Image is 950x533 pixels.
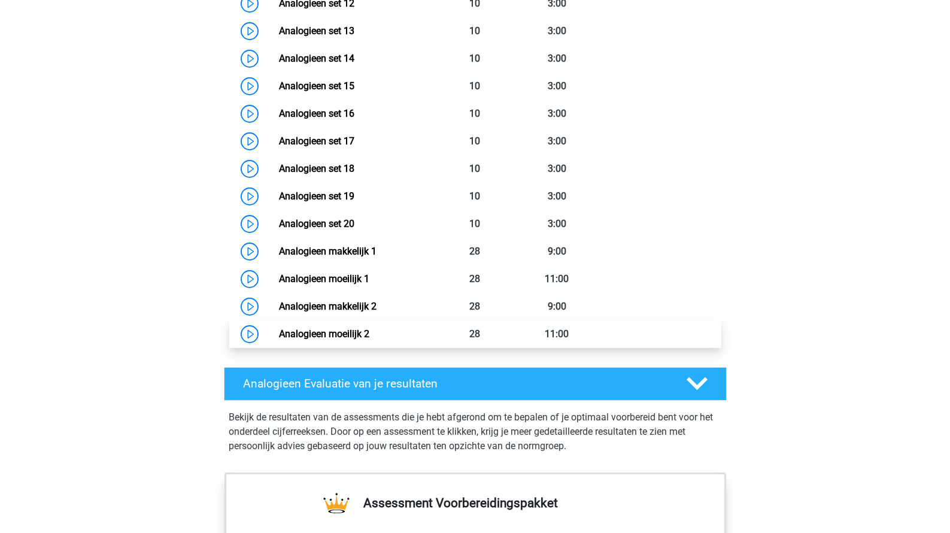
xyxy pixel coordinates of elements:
a: Analogieen set 18 [279,163,354,174]
a: Analogieen makkelijk 1 [279,246,377,257]
a: Analogieen moeilijk 1 [279,273,369,284]
a: Analogieen Evaluatie van je resultaten [219,367,732,401]
a: Analogieen set 13 [279,25,354,37]
a: Analogieen makkelijk 2 [279,301,377,312]
p: Bekijk de resultaten van de assessments die je hebt afgerond om te bepalen of je optimaal voorber... [229,410,722,453]
a: Analogieen set 19 [279,190,354,202]
a: Analogieen set 16 [279,108,354,119]
a: Analogieen moeilijk 2 [279,328,369,340]
a: Analogieen set 14 [279,53,354,64]
a: Analogieen set 17 [279,135,354,147]
h4: Analogieen Evaluatie van je resultaten [243,377,667,390]
a: Analogieen set 15 [279,80,354,92]
a: Analogieen set 20 [279,218,354,229]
